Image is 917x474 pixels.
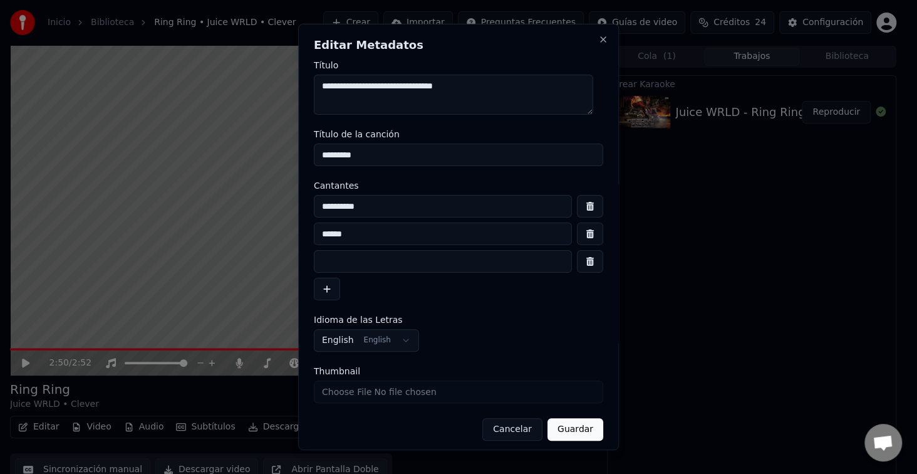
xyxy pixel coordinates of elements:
button: Guardar [547,418,603,441]
span: Thumbnail [314,367,360,376]
label: Título de la canción [314,130,603,139]
label: Cantantes [314,181,603,190]
h2: Editar Metadatos [314,39,603,51]
span: Idioma de las Letras [314,315,403,324]
label: Título [314,61,603,70]
button: Cancelar [482,418,542,441]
